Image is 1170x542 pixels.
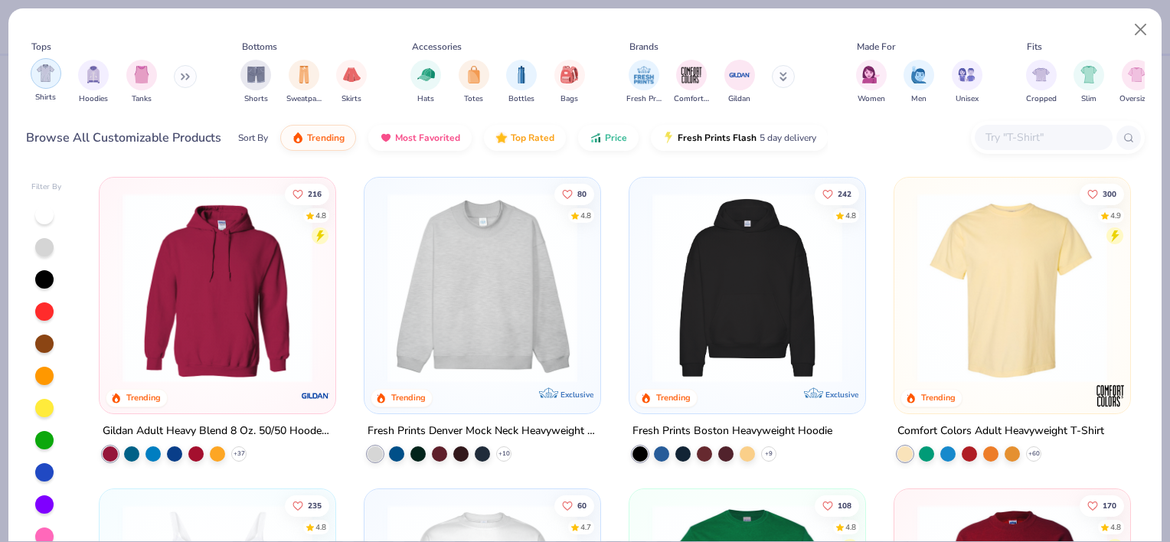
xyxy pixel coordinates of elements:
button: filter button [410,60,441,105]
div: filter for Hoodies [78,60,109,105]
button: filter button [31,60,61,105]
div: filter for Shorts [240,60,271,105]
div: Tops [31,40,51,54]
img: Men Image [910,66,927,83]
button: filter button [1026,60,1057,105]
span: Men [911,93,927,105]
button: filter button [904,60,934,105]
img: Tanks Image [133,66,150,83]
div: filter for Fresh Prints [626,60,662,105]
div: filter for Women [856,60,887,105]
div: Fresh Prints Boston Heavyweight Hoodie [632,422,832,441]
button: Like [554,183,594,204]
span: 60 [577,501,587,509]
span: Hoodies [79,93,108,105]
button: Top Rated [484,125,566,151]
button: filter button [674,60,709,105]
img: d4a37e75-5f2b-4aef-9a6e-23330c63bbc0 [850,193,1055,383]
button: filter button [952,60,982,105]
span: + 9 [765,449,773,459]
img: TopRated.gif [495,132,508,144]
button: Close [1126,15,1155,44]
div: Accessories [412,40,462,54]
button: filter button [856,60,887,105]
span: Exclusive [560,390,593,400]
div: Filter By [31,181,62,193]
span: Totes [464,93,483,105]
img: Shirts Image [37,64,54,82]
button: Like [815,183,859,204]
img: Comfort Colors logo [1094,380,1125,411]
button: filter button [459,60,489,105]
span: Price [605,132,627,144]
span: 5 day delivery [760,129,816,147]
span: + 60 [1028,449,1039,459]
span: Sweatpants [286,93,322,105]
button: filter button [78,60,109,105]
div: filter for Skirts [336,60,367,105]
img: Women Image [862,66,880,83]
span: 170 [1103,501,1116,509]
img: Fresh Prints Image [632,64,655,87]
div: filter for Hats [410,60,441,105]
button: Like [1080,495,1124,516]
div: filter for Totes [459,60,489,105]
button: filter button [336,60,367,105]
img: Comfort Colors Image [680,64,703,87]
div: filter for Oversized [1119,60,1154,105]
span: Skirts [342,93,361,105]
div: filter for Slim [1074,60,1104,105]
button: filter button [126,60,157,105]
span: Trending [307,132,345,144]
button: Like [554,495,594,516]
img: Skirts Image [343,66,361,83]
span: Women [858,93,885,105]
div: Gildan Adult Heavy Blend 8 Oz. 50/50 Hooded Sweatshirt [103,422,332,441]
img: Cropped Image [1032,66,1050,83]
span: Gildan [728,93,750,105]
span: Unisex [956,93,979,105]
span: Hats [417,93,434,105]
span: 300 [1103,190,1116,198]
button: filter button [724,60,755,105]
span: + 10 [498,449,510,459]
div: filter for Sweatpants [286,60,322,105]
img: Bags Image [560,66,577,83]
img: 029b8af0-80e6-406f-9fdc-fdf898547912 [910,193,1115,383]
span: + 37 [234,449,245,459]
span: Most Favorited [395,132,460,144]
div: filter for Shirts [31,58,61,103]
div: Fits [1027,40,1042,54]
div: filter for Unisex [952,60,982,105]
img: 01756b78-01f6-4cc6-8d8a-3c30c1a0c8ac [115,193,320,383]
img: flash.gif [662,132,675,144]
img: Oversized Image [1128,66,1145,83]
span: Bags [560,93,578,105]
div: 4.8 [580,210,591,221]
span: Shirts [35,92,56,103]
img: Sweatpants Image [296,66,312,83]
div: filter for Tanks [126,60,157,105]
div: filter for Cropped [1026,60,1057,105]
span: 80 [577,190,587,198]
span: Tanks [132,93,152,105]
span: Fresh Prints Flash [678,132,757,144]
span: Fresh Prints [626,93,662,105]
button: filter button [554,60,585,105]
img: Gildan logo [300,380,331,411]
div: filter for Men [904,60,934,105]
img: Gildan Image [728,64,751,87]
span: Cropped [1026,93,1057,105]
button: Like [815,495,859,516]
button: Trending [280,125,356,151]
div: Brands [629,40,659,54]
div: 4.8 [316,210,327,221]
img: Hoodies Image [85,66,102,83]
div: 4.8 [845,210,856,221]
button: filter button [240,60,271,105]
button: Most Favorited [368,125,472,151]
span: 108 [838,501,851,509]
img: most_fav.gif [380,132,392,144]
div: filter for Gildan [724,60,755,105]
span: Exclusive [825,390,858,400]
